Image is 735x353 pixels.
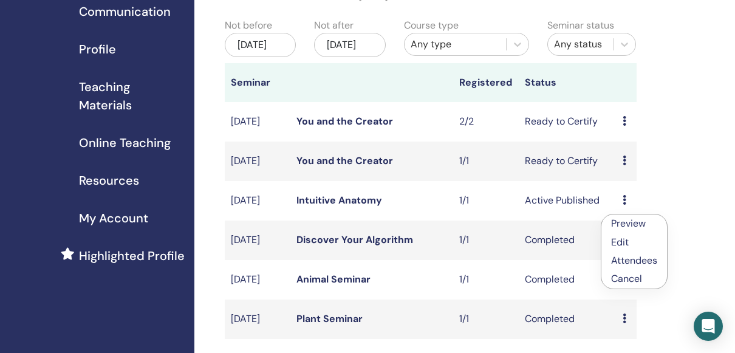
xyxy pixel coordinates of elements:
[453,181,519,221] td: 1/1
[519,300,617,339] td: Completed
[519,102,617,142] td: Ready to Certify
[296,115,393,128] a: You and the Creator
[453,300,519,339] td: 1/1
[296,312,363,325] a: Plant Seminar
[554,37,607,52] div: Any status
[404,18,459,33] label: Course type
[314,33,385,57] div: [DATE]
[79,40,116,58] span: Profile
[519,142,617,181] td: Ready to Certify
[79,171,139,190] span: Resources
[225,142,290,181] td: [DATE]
[547,18,614,33] label: Seminar status
[225,33,296,57] div: [DATE]
[611,272,657,286] p: Cancel
[694,312,723,341] div: Open Intercom Messenger
[225,181,290,221] td: [DATE]
[519,221,617,260] td: Completed
[611,254,657,267] a: Attendees
[225,102,290,142] td: [DATE]
[296,194,382,207] a: Intuitive Anatomy
[225,18,272,33] label: Not before
[79,209,148,227] span: My Account
[225,260,290,300] td: [DATE]
[611,236,629,248] a: Edit
[79,247,185,265] span: Highlighted Profile
[519,63,617,102] th: Status
[453,142,519,181] td: 1/1
[79,134,171,152] span: Online Teaching
[296,154,393,167] a: You and the Creator
[453,221,519,260] td: 1/1
[296,233,413,246] a: Discover Your Algorithm
[519,181,617,221] td: Active Published
[225,221,290,260] td: [DATE]
[314,18,354,33] label: Not after
[296,273,371,286] a: Animal Seminar
[79,78,185,114] span: Teaching Materials
[225,63,290,102] th: Seminar
[453,63,519,102] th: Registered
[411,37,500,52] div: Any type
[611,217,646,230] a: Preview
[79,2,171,21] span: Communication
[225,300,290,339] td: [DATE]
[519,260,617,300] td: Completed
[453,102,519,142] td: 2/2
[453,260,519,300] td: 1/1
